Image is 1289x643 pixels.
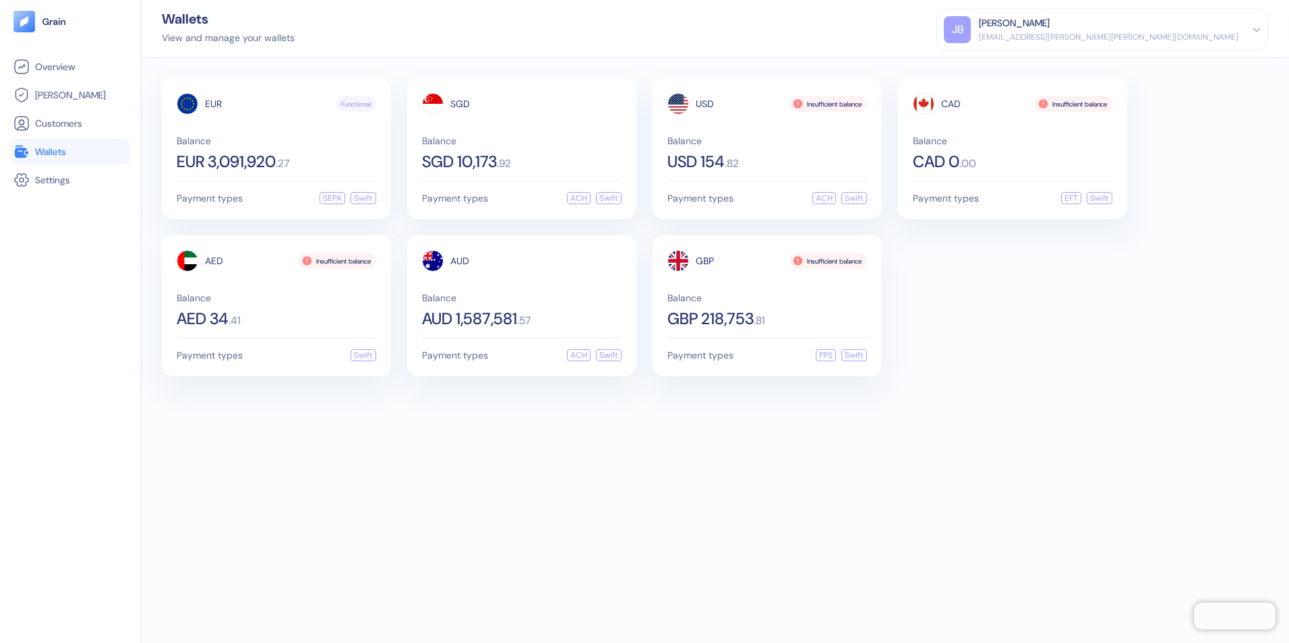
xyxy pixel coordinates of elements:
a: Customers [13,115,127,131]
div: Swift [841,192,867,204]
span: Functional [341,99,371,109]
div: Insufficient balance [789,96,867,112]
div: ACH [567,349,591,361]
span: Payment types [422,350,488,360]
div: Wallets [162,12,295,26]
div: SEPA [320,192,345,204]
div: JB [944,16,971,43]
span: . 81 [754,315,765,326]
span: . 00 [959,158,976,169]
span: Payment types [177,350,243,360]
div: Swift [841,349,867,361]
span: AUD 1,587,581 [422,311,517,327]
span: . 41 [229,315,241,326]
span: SGD [450,99,470,109]
span: Balance [422,293,622,303]
span: EUR 3,091,920 [177,154,276,170]
span: AED 34 [177,311,229,327]
div: Swift [351,349,376,361]
iframe: Chatra live chat [1194,603,1276,630]
div: Swift [1087,192,1112,204]
div: Swift [351,192,376,204]
span: SGD 10,173 [422,154,497,170]
div: ACH [812,192,836,204]
div: View and manage your wallets [162,31,295,45]
span: EUR [205,99,222,109]
div: ACH [567,192,591,204]
span: GBP [696,256,714,266]
span: Balance [177,136,376,146]
div: Swift [596,192,622,204]
a: Settings [13,172,127,188]
span: Payment types [667,350,733,360]
div: EFT [1061,192,1081,204]
span: GBP 218,753 [667,311,754,327]
span: AUD [450,256,469,266]
span: Balance [422,136,622,146]
div: Insufficient balance [1035,96,1112,112]
div: Insufficient balance [789,253,867,269]
span: Payment types [913,193,979,203]
span: [PERSON_NAME] [35,88,106,102]
img: logo-tablet-V2.svg [13,11,35,32]
span: Balance [667,293,867,303]
div: Insufficient balance [299,253,376,269]
span: Payment types [667,193,733,203]
a: [PERSON_NAME] [13,87,127,103]
span: Customers [35,117,82,130]
div: [EMAIL_ADDRESS][PERSON_NAME][PERSON_NAME][DOMAIN_NAME] [979,31,1238,43]
span: Payment types [177,193,243,203]
span: . 27 [276,158,289,169]
span: Payment types [422,193,488,203]
span: USD [696,99,714,109]
a: Wallets [13,144,127,160]
span: CAD 0 [913,154,959,170]
span: CAD [941,99,961,109]
img: logo [42,17,67,26]
span: . 82 [725,158,739,169]
a: Overview [13,59,127,75]
div: Swift [596,349,622,361]
span: Wallets [35,145,66,158]
span: Balance [177,293,376,303]
span: AED [205,256,223,266]
span: Balance [913,136,1112,146]
span: USD 154 [667,154,725,170]
div: FPS [816,349,836,361]
span: Overview [35,60,75,73]
span: Settings [35,173,70,187]
span: . 92 [497,158,511,169]
div: [PERSON_NAME] [979,16,1050,30]
span: . 57 [517,315,531,326]
span: Balance [667,136,867,146]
